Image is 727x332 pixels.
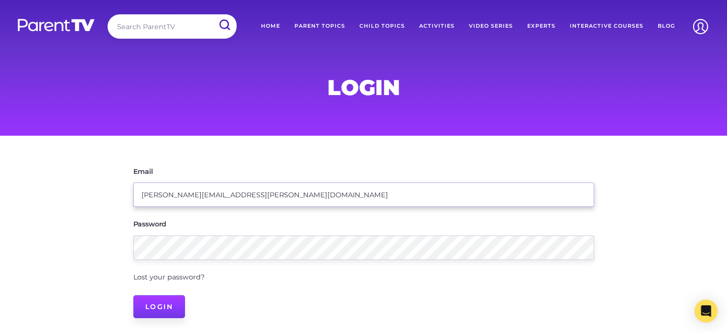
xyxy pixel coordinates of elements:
input: Search ParentTV [108,14,237,39]
h1: Login [133,78,594,97]
label: Password [133,221,167,227]
label: Email [133,168,153,175]
a: Lost your password? [133,273,205,281]
a: Experts [520,14,563,38]
a: Interactive Courses [563,14,651,38]
a: Activities [412,14,462,38]
a: Blog [651,14,682,38]
a: Video Series [462,14,520,38]
div: Open Intercom Messenger [694,300,717,322]
img: Account [688,14,713,39]
a: Parent Topics [287,14,352,38]
a: Home [254,14,287,38]
a: Child Topics [352,14,412,38]
img: parenttv-logo-white.4c85aaf.svg [17,18,96,32]
input: Submit [212,14,237,36]
input: Login [133,295,185,318]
